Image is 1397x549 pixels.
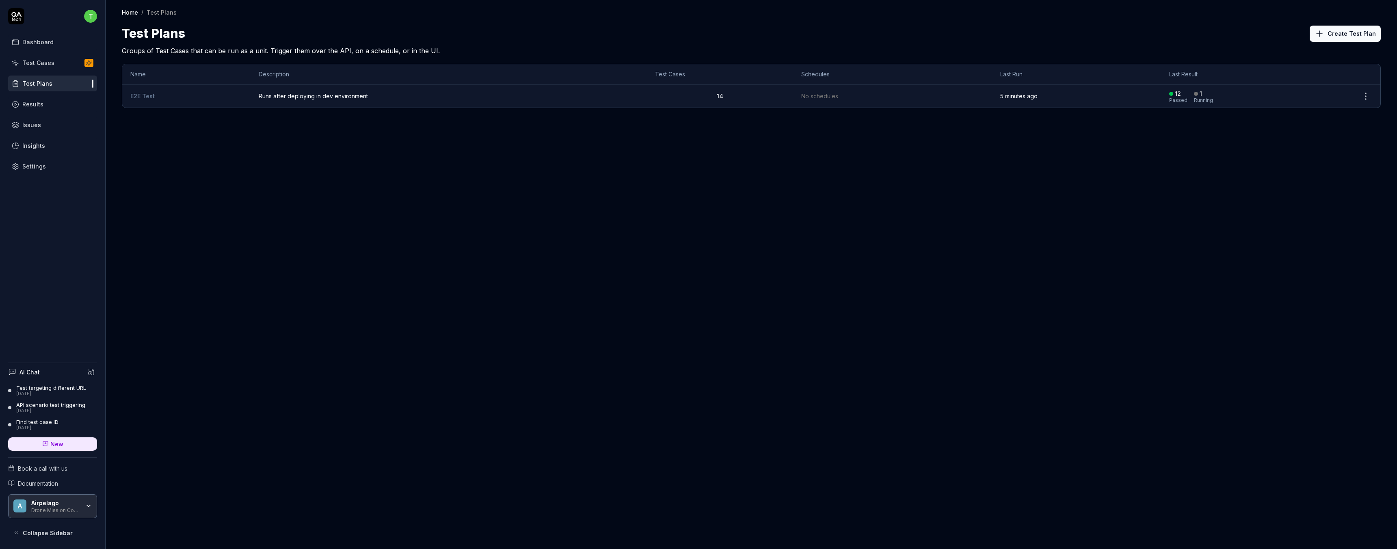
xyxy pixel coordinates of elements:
a: Issues [8,117,97,133]
a: Test Cases [8,55,97,71]
a: Home [122,8,138,16]
th: Last Run [992,64,1161,84]
div: API scenario test triggering [16,402,85,408]
div: Drone Mission Control [31,506,80,513]
span: New [50,440,63,448]
div: Test Plans [147,8,177,16]
div: Passed [1169,98,1187,103]
a: API scenario test triggering[DATE] [8,402,97,414]
div: Test targeting different URL [16,385,86,391]
span: A [13,499,26,512]
a: Dashboard [8,34,97,50]
th: Description [251,64,647,84]
a: Settings [8,158,97,174]
div: Airpelago [31,499,80,507]
a: Documentation [8,479,97,488]
div: Test Cases [22,58,54,67]
h2: Groups of Test Cases that can be run as a unit. Trigger them over the API, on a schedule, or in t... [122,43,1381,56]
span: Documentation [18,479,58,488]
h4: AI Chat [19,368,40,376]
th: Last Result [1161,64,1351,84]
button: AAirpelagoDrone Mission Control [8,494,97,519]
div: Insights [22,141,45,150]
div: Running [1194,98,1213,103]
div: 12 [1175,90,1181,97]
a: E2E Test [130,93,155,99]
time: 5 minutes ago [1000,93,1038,99]
div: Settings [22,162,46,171]
span: t [84,10,97,23]
div: 1 [1200,90,1202,97]
a: Find test case ID[DATE] [8,419,97,431]
div: / [141,8,143,16]
div: Find test case ID [16,419,58,425]
a: Test Plans [8,76,97,91]
span: Runs after deploying in dev environment [259,92,639,100]
h1: Test Plans [122,24,185,43]
span: 14 [717,93,723,99]
a: Test targeting different URL[DATE] [8,385,97,397]
th: Name [122,64,251,84]
div: [DATE] [16,408,85,414]
span: Collapse Sidebar [23,529,73,537]
div: [DATE] [16,391,86,397]
th: Schedules [793,64,992,84]
a: Insights [8,138,97,153]
button: Collapse Sidebar [8,525,97,541]
div: Dashboard [22,38,54,46]
div: Results [22,100,43,108]
button: Create Test Plan [1310,26,1381,42]
a: Book a call with us [8,464,97,473]
div: Test Plans [22,79,52,88]
div: Issues [22,121,41,129]
th: Test Cases [647,64,793,84]
span: Book a call with us [18,464,67,473]
span: No schedules [801,92,838,100]
button: t [84,8,97,24]
div: [DATE] [16,425,58,431]
a: Results [8,96,97,112]
a: New [8,437,97,451]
